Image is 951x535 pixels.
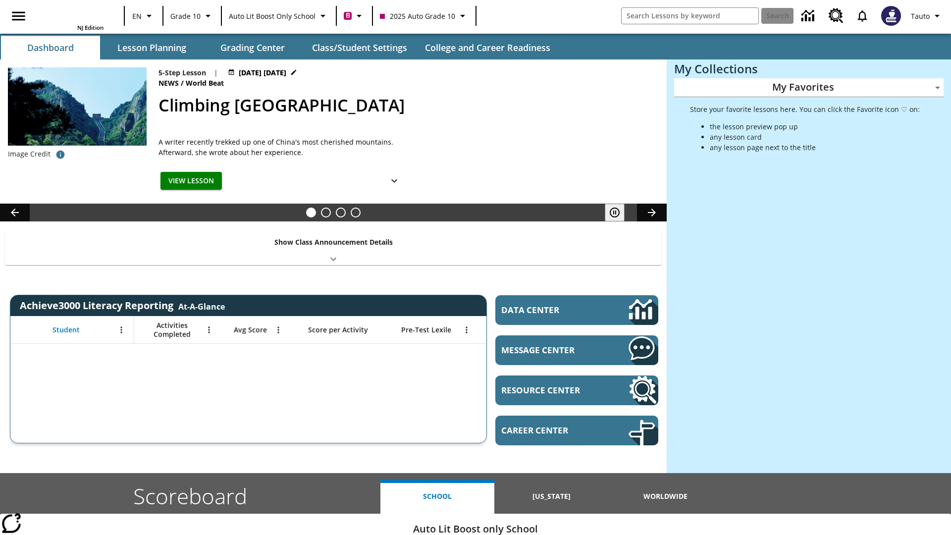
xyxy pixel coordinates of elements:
[158,67,206,78] p: 5-Step Lesson
[181,78,184,88] span: /
[380,479,494,514] button: School
[622,8,758,24] input: search field
[1,36,100,59] button: Dashboard
[710,132,920,142] li: any lesson card
[166,7,218,25] button: Grade: Grade 10, Select a grade
[139,321,205,339] span: Activities Completed
[304,36,415,59] button: Class/Student Settings
[158,93,655,118] h2: Climbing Mount Tai
[308,325,368,334] span: Score per Activity
[336,208,346,217] button: Slide 3 Pre-release lesson
[229,11,316,21] span: Auto Lit Boost only School
[178,299,225,312] div: At-A-Glance
[494,479,608,514] button: [US_STATE]
[823,2,849,29] a: Resource Center, Will open in new tab
[158,78,181,89] span: News
[132,11,142,21] span: EN
[4,1,33,31] button: Open side menu
[376,7,473,25] button: Class: 2025 Auto Grade 10, Select your class
[384,172,404,190] button: Show Details
[849,3,875,29] a: Notifications
[271,322,286,337] button: Open Menu
[102,36,201,59] button: Lesson Planning
[321,208,331,217] button: Slide 2 Defining Our Government's Purpose
[710,121,920,132] li: the lesson preview pop up
[225,7,333,25] button: School: Auto Lit Boost only School, Select your school
[605,204,634,221] div: Pause
[306,208,316,217] button: Slide 1 Climbing Mount Tai
[160,172,222,190] button: View Lesson
[274,237,393,247] p: Show Class Announcement Details
[710,142,920,153] li: any lesson page next to the title
[158,137,406,158] div: A writer recently trekked up one of China's most cherished mountains. Afterward, she wrote about ...
[8,67,147,146] img: 6000 stone steps to climb Mount Tai in Chinese countryside
[495,416,658,445] a: Career Center
[234,325,267,334] span: Avg Score
[20,299,225,312] span: Achieve3000 Literacy Reporting
[340,7,369,25] button: Boost Class color is violet red. Change class color
[637,204,667,221] button: Lesson carousel, Next
[214,67,218,78] span: |
[907,7,947,25] button: Profile/Settings
[186,78,226,89] span: World Beat
[795,2,823,30] a: Data Center
[605,204,625,221] button: Pause
[881,6,901,26] img: Avatar
[53,325,80,334] span: Student
[170,11,201,21] span: Grade 10
[459,322,474,337] button: Open Menu
[77,24,104,31] span: NJ Edition
[495,375,658,405] a: Resource Center, Will open in new tab
[114,322,129,337] button: Open Menu
[239,67,286,78] span: [DATE] [DATE]
[609,479,723,514] button: Worldwide
[911,11,930,21] span: Tauto
[501,304,595,316] span: Data Center
[39,4,104,24] a: Home
[346,9,350,22] span: B
[495,295,658,325] a: Data Center
[202,322,216,337] button: Open Menu
[674,78,944,97] div: My Favorites
[128,7,159,25] button: Language: EN, Select a language
[380,11,455,21] span: 2025 Auto Grade 10
[495,335,658,365] a: Message Center
[8,149,51,159] p: Image Credit
[690,104,920,114] p: Store your favorite lessons here. You can click the Favorite icon ♡ on:
[39,3,104,31] div: Home
[501,344,599,356] span: Message Center
[351,208,361,217] button: Slide 4 Career Lesson
[401,325,451,334] span: Pre-Test Lexile
[875,3,907,29] button: Select a new avatar
[5,231,662,265] div: Show Class Announcement Details
[203,36,302,59] button: Grading Center
[501,384,599,396] span: Resource Center
[417,36,558,59] button: College and Career Readiness
[51,146,70,163] button: Credit for photo and all related images: Public Domain/Charlie Fong
[226,67,299,78] button: Jul 22 - Jun 30 Choose Dates
[674,62,944,76] h3: My Collections
[501,425,599,436] span: Career Center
